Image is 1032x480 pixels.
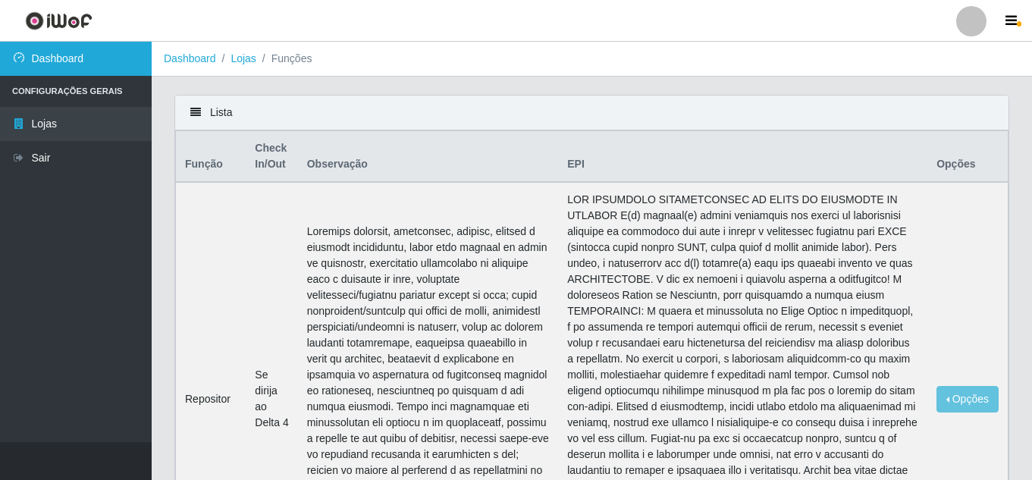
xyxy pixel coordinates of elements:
li: Funções [256,51,312,67]
div: Lista [175,96,1008,130]
th: Observação [298,131,559,183]
th: EPI [558,131,927,183]
th: Opções [927,131,1008,183]
a: Lojas [231,52,256,64]
a: Dashboard [164,52,216,64]
th: Função [176,131,246,183]
img: CoreUI Logo [25,11,93,30]
nav: breadcrumb [152,42,1032,77]
th: Check In/Out [246,131,297,183]
button: Opções [936,386,999,413]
